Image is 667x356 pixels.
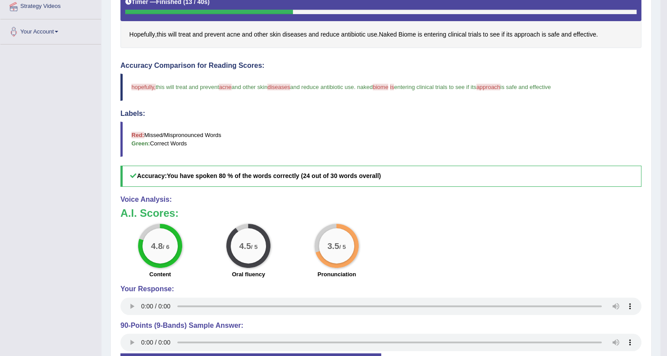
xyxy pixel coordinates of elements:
[178,30,191,39] span: Click to see word definition
[367,30,377,39] span: Click to see word definition
[232,270,265,278] label: Oral fluency
[502,30,505,39] span: Click to see word definition
[204,30,225,39] span: Click to see word definition
[267,84,290,90] span: diseases
[227,30,240,39] span: Click to see word definition
[151,241,163,250] big: 4.8
[500,84,551,90] span: is safe and effective
[120,122,641,157] blockquote: Missed/Mispronounced Words Correct Words
[321,30,340,39] span: Click to see word definition
[514,30,540,39] span: Click to see word definition
[373,84,388,90] span: biome
[120,322,641,330] h4: 90-Points (9-Bands) Sample Answer:
[424,30,446,39] span: Click to see word definition
[251,243,258,250] small: / 5
[282,30,307,39] span: Click to see word definition
[341,30,365,39] span: Click to see word definition
[418,30,422,39] span: Click to see word definition
[542,30,546,39] span: Click to see word definition
[131,84,156,90] span: hopefully,
[167,172,381,179] b: You have spoken 80 % of the words correctly (24 out of 30 words overall)
[490,30,500,39] span: Click to see word definition
[131,140,150,147] b: Green:
[120,110,641,118] h4: Labels:
[168,30,176,39] span: Click to see word definition
[192,30,202,39] span: Click to see word definition
[357,84,372,90] span: naked
[120,62,641,70] h4: Accuracy Comparison for Reading Scores:
[398,30,416,39] span: Click to see word definition
[270,30,281,39] span: Click to see word definition
[219,84,231,90] span: acne
[120,196,641,204] h4: Voice Analysis:
[308,30,319,39] span: Click to see word definition
[468,30,481,39] span: Click to see word definition
[131,132,144,138] b: Red:
[327,241,339,250] big: 3.5
[573,30,596,39] span: Click to see word definition
[163,243,169,250] small: / 6
[339,243,346,250] small: / 5
[120,285,641,293] h4: Your Response:
[476,84,500,90] span: approach
[242,30,252,39] span: Click to see word definition
[239,241,251,250] big: 4.5
[561,30,571,39] span: Click to see word definition
[379,30,397,39] span: Click to see word definition
[254,30,268,39] span: Click to see word definition
[394,84,476,90] span: entering clinical trials to see if its
[232,84,268,90] span: and other skin
[548,30,559,39] span: Click to see word definition
[156,84,219,90] span: this will treat and prevent
[318,270,356,278] label: Pronunciation
[290,84,354,90] span: and reduce antibiotic use
[150,270,171,278] label: Content
[120,166,641,186] h5: Accuracy:
[390,84,394,90] span: is
[157,30,166,39] span: Click to see word definition
[483,30,488,39] span: Click to see word definition
[129,30,155,39] span: Click to see word definition
[120,207,179,219] b: A.I. Scores:
[448,30,466,39] span: Click to see word definition
[354,84,356,90] span: .
[506,30,513,39] span: Click to see word definition
[0,19,101,41] a: Your Account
